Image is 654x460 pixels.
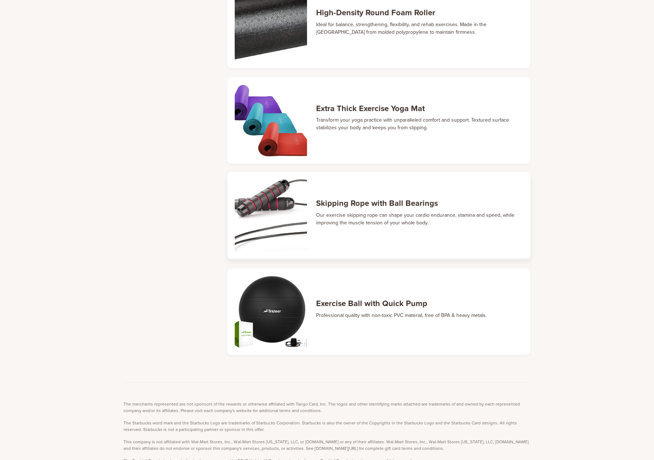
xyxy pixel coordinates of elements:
[227,269,530,355] a: Exercise Ball with Quick PumpProfessional quality with non-toxic PVC material, free of BPA & heav...
[316,299,487,308] h3: Exercise Ball with Quick Pump
[124,401,530,414] p: The merchants represented are not sponsors of the rewards or otherwise affiliated with Tango Card...
[316,21,524,36] p: Ideal for balance, strengthening, flexibility, and rehab exercises. Made in the [GEOGRAPHIC_DATA]...
[316,312,487,319] p: Professional quality with non-toxic PVC material, free of BPA & heavy metals.
[316,104,524,113] h3: Extra Thick Exercise Yoga Mat
[227,172,530,259] a: Skipping Rope with Ball BearingsOur exercise skipping rope can shape your cardio endurance, stami...
[316,116,524,131] p: Transform your yoga practice with unparalleled comfort and support. Textured surface stabilizes y...
[316,8,524,17] h3: High-Density Round Foam Roller
[227,77,530,164] a: Extra Thick Exercise Yoga MatTransform your yoga practice with unparalleled comfort and support. ...
[316,199,524,208] h3: Skipping Rope with Ball Bearings
[124,439,530,452] p: This company is not affiliated with Wal-Mart Stores, Inc., Wal-Mart Stores [US_STATE], LLC, or [D...
[316,211,524,227] p: Our exercise skipping rope can shape your cardio endurance, stamina and speed, while improving th...
[17,5,32,12] span: Help
[124,420,530,433] p: The Starbucks word mark and the Starbucks Logo are trademarks of Starbucks Corporation. Starbucks...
